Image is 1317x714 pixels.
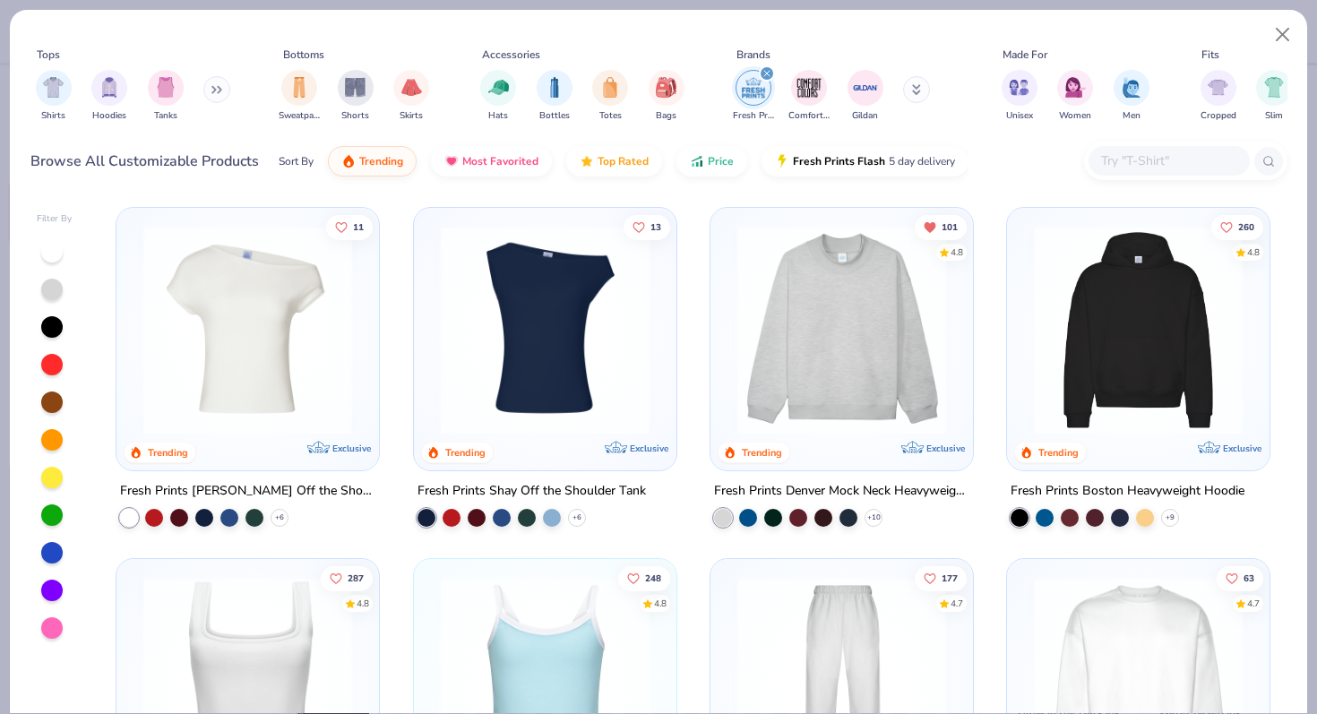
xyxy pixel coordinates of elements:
img: 5716b33b-ee27-473a-ad8a-9b8687048459 [432,226,658,434]
button: filter button [848,70,883,123]
img: Slim Image [1264,77,1284,98]
div: filter for Slim [1256,70,1292,123]
span: Fresh Prints Flash [793,154,885,168]
button: Most Favorited [431,146,552,176]
img: a1c94bf0-cbc2-4c5c-96ec-cab3b8502a7f [134,226,361,434]
div: filter for Unisex [1002,70,1037,123]
button: Close [1266,18,1300,52]
div: filter for Hats [480,70,516,123]
button: filter button [733,70,774,123]
span: 248 [644,574,660,583]
span: 101 [942,222,958,231]
img: Shorts Image [345,77,366,98]
span: Tanks [154,109,177,123]
button: filter button [1256,70,1292,123]
span: Cropped [1201,109,1236,123]
div: filter for Women [1057,70,1093,123]
div: Bottoms [283,47,324,63]
div: 4.7 [951,598,963,611]
span: Bottles [539,109,570,123]
button: Fresh Prints Flash5 day delivery [762,146,968,176]
span: Men [1123,109,1141,123]
button: Like [617,566,669,591]
div: Fresh Prints [PERSON_NAME] Off the Shoulder Top [120,480,375,503]
div: filter for Men [1114,70,1149,123]
button: filter button [91,70,127,123]
img: Totes Image [600,77,620,98]
div: filter for Shirts [36,70,72,123]
div: filter for Bottles [537,70,572,123]
div: filter for Comfort Colors [788,70,830,123]
span: 63 [1244,574,1254,583]
span: Skirts [400,109,423,123]
div: 4.8 [951,245,963,259]
button: Like [623,214,669,239]
div: Tops [37,47,60,63]
img: trending.gif [341,154,356,168]
div: 4.8 [653,598,666,611]
button: Unlike [915,214,967,239]
div: 4.8 [357,598,369,611]
button: filter button [537,70,572,123]
span: 5 day delivery [889,151,955,172]
span: Trending [359,154,403,168]
span: Exclusive [630,443,668,454]
div: 4.7 [1247,598,1260,611]
div: Fresh Prints Shay Off the Shoulder Tank [417,480,646,503]
button: Trending [328,146,417,176]
span: + 6 [275,512,284,523]
span: Shorts [341,109,369,123]
span: Unisex [1006,109,1033,123]
span: Exclusive [926,443,965,454]
span: Sweatpants [279,109,320,123]
div: filter for Fresh Prints [733,70,774,123]
img: Hoodies Image [99,77,119,98]
button: Like [321,566,373,591]
span: 287 [348,574,364,583]
span: 177 [942,574,958,583]
img: Skirts Image [401,77,422,98]
button: Price [676,146,747,176]
div: filter for Gildan [848,70,883,123]
span: Comfort Colors [788,109,830,123]
button: filter button [148,70,184,123]
span: Fresh Prints [733,109,774,123]
img: Women Image [1065,77,1086,98]
button: Like [915,566,967,591]
div: filter for Totes [592,70,628,123]
span: 13 [650,222,660,231]
span: Exclusive [333,443,372,454]
div: filter for Skirts [393,70,429,123]
div: Made For [1003,47,1047,63]
div: filter for Bags [649,70,684,123]
img: Bottles Image [545,77,564,98]
button: filter button [279,70,320,123]
span: Slim [1265,109,1283,123]
div: filter for Sweatpants [279,70,320,123]
span: 11 [353,222,364,231]
img: Gildan Image [852,74,879,101]
div: Accessories [482,47,540,63]
span: + 6 [572,512,581,523]
span: Gildan [852,109,878,123]
span: Exclusive [1223,443,1261,454]
span: + 10 [866,512,880,523]
button: filter button [1002,70,1037,123]
button: filter button [649,70,684,123]
div: filter for Tanks [148,70,184,123]
span: Bags [656,109,676,123]
div: Fits [1201,47,1219,63]
button: filter button [1114,70,1149,123]
img: Shirts Image [43,77,64,98]
img: f5d85501-0dbb-4ee4-b115-c08fa3845d83 [728,226,955,434]
div: Sort By [279,153,314,169]
div: Brands [736,47,770,63]
img: most_fav.gif [444,154,459,168]
button: filter button [480,70,516,123]
img: Men Image [1122,77,1141,98]
img: af1e0f41-62ea-4e8f-9b2b-c8bb59fc549d [658,226,885,434]
img: Comfort Colors Image [796,74,822,101]
span: Shirts [41,109,65,123]
button: Like [1217,566,1263,591]
div: 4.8 [1247,245,1260,259]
